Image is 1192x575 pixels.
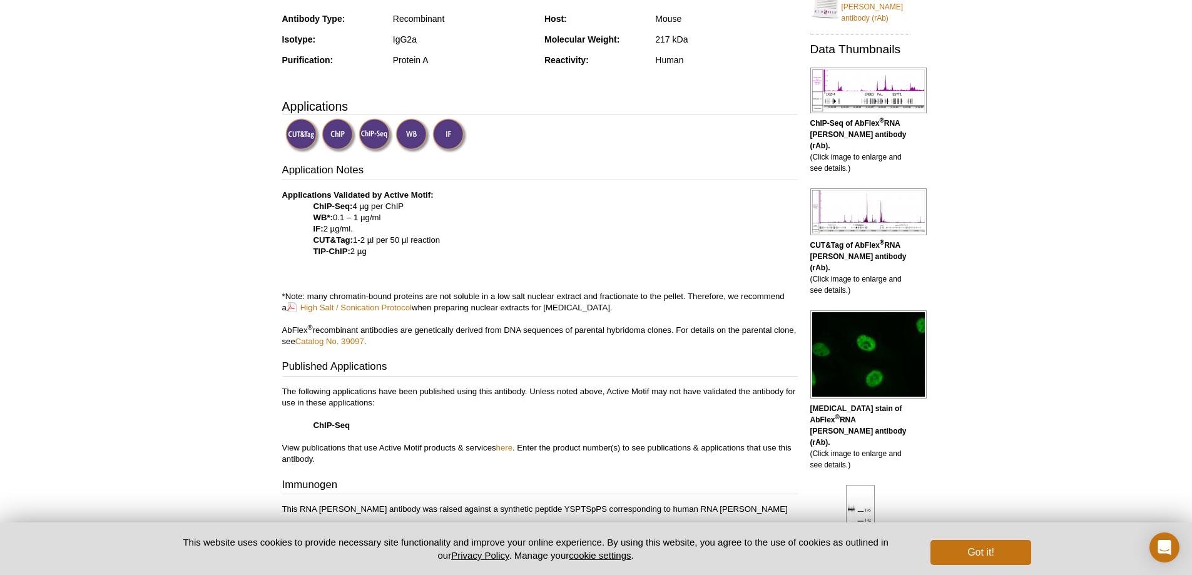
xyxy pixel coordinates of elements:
[544,34,619,44] strong: Molecular Weight:
[810,118,910,174] p: (Click image to enlarge and see details.)
[655,34,797,45] div: 217 kDa
[313,235,353,245] strong: CUT&Tag:
[496,443,512,452] a: here
[282,14,345,24] strong: Antibody Type:
[313,420,350,430] strong: ChIP-Seq
[282,359,798,377] h3: Published Applications
[544,55,589,65] strong: Reactivity:
[810,310,927,399] img: AbFlex<sup>®</sup> RNA Pol II antibody (rAb) tested by immunofluorescence.
[395,118,430,153] img: Western Blot Validated
[285,118,320,153] img: CUT&Tag Validated
[313,247,350,256] strong: TIP-ChIP:
[810,44,910,55] h2: Data Thumbnails
[393,54,535,66] div: Protein A
[810,404,907,447] b: [MEDICAL_DATA] stain of AbFlex RNA [PERSON_NAME] antibody (rAb).
[282,190,798,347] p: 4 µg per ChIP 0.1 – 1 µg/ml 2 µg/ml. 1-2 µl per 50 µl reaction 2 µg *Note: many chromatin-bound p...
[359,118,393,153] img: ChIP-Seq Validated
[282,504,798,515] p: This RNA [PERSON_NAME] antibody was raised against a synthetic peptide YSPTSpPS corresponding to ...
[930,540,1031,565] button: Got it!
[282,55,334,65] strong: Purification:
[1149,532,1179,562] div: Open Intercom Messenger
[835,414,840,420] sup: ®
[308,323,313,330] sup: ®
[655,13,797,24] div: Mouse
[810,68,927,113] img: AbFlex<sup>®</sup> RNA Pol II antibody (rAb) tested by ChIP-Seq.
[313,201,353,211] strong: ChIP-Seq:
[313,224,323,233] strong: IF:
[544,14,567,24] strong: Host:
[295,337,364,346] a: Catalog No. 39097
[810,188,927,235] img: AbFlex<sup>®</sup> RNA Pol II antibody (rAb) tested by CUT&Tag.
[655,54,797,66] div: Human
[879,117,884,124] sup: ®
[810,241,907,272] b: CUT&Tag of AbFlex RNA [PERSON_NAME] antibody (rAb).
[282,386,798,465] p: The following applications have been published using this antibody. Unless noted above, Active Mo...
[569,550,631,561] button: cookie settings
[810,240,910,296] p: (Click image to enlarge and see details.)
[322,118,356,153] img: ChIP Validated
[287,302,412,313] a: High Salt / Sonication Protocol
[393,13,535,24] div: Recombinant
[432,118,467,153] img: Immunofluorescence Validated
[161,536,910,562] p: This website uses cookies to provide necessary site functionality and improve your online experie...
[810,403,910,471] p: (Click image to enlarge and see details.)
[282,97,798,116] h3: Applications
[810,119,907,150] b: ChIP-Seq of AbFlex RNA [PERSON_NAME] antibody (rAb).
[451,550,509,561] a: Privacy Policy
[282,190,434,200] b: Applications Validated by Active Motif:
[393,34,535,45] div: IgG2a
[282,34,316,44] strong: Isotype:
[880,239,884,246] sup: ®
[282,477,798,495] h3: Immunogen
[282,163,798,180] h3: Application Notes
